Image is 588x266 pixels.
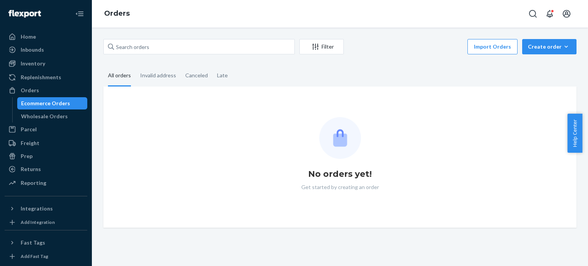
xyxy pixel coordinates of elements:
[5,163,87,175] a: Returns
[21,152,33,160] div: Prep
[21,86,39,94] div: Orders
[522,39,577,54] button: Create order
[467,39,518,54] button: Import Orders
[5,252,87,261] a: Add Fast Tag
[108,65,131,86] div: All orders
[5,237,87,249] button: Fast Tags
[21,253,48,259] div: Add Fast Tag
[104,9,130,18] a: Orders
[5,137,87,149] a: Freight
[217,65,228,85] div: Late
[72,6,87,21] button: Close Navigation
[528,43,571,51] div: Create order
[21,139,39,147] div: Freight
[21,165,41,173] div: Returns
[21,113,68,120] div: Wholesale Orders
[17,97,88,109] a: Ecommerce Orders
[5,123,87,135] a: Parcel
[21,205,53,212] div: Integrations
[21,126,37,133] div: Parcel
[21,73,61,81] div: Replenishments
[21,219,55,225] div: Add Integration
[567,114,582,153] button: Help Center
[140,65,176,85] div: Invalid address
[21,179,46,187] div: Reporting
[5,177,87,189] a: Reporting
[185,65,208,85] div: Canceled
[5,202,87,215] button: Integrations
[299,39,344,54] button: Filter
[300,43,343,51] div: Filter
[21,239,45,246] div: Fast Tags
[21,100,70,107] div: Ecommerce Orders
[301,183,379,191] p: Get started by creating an order
[5,57,87,70] a: Inventory
[525,6,541,21] button: Open Search Box
[8,10,41,18] img: Flexport logo
[308,168,372,180] h1: No orders yet!
[5,31,87,43] a: Home
[21,33,36,41] div: Home
[5,150,87,162] a: Prep
[5,218,87,227] a: Add Integration
[542,6,557,21] button: Open notifications
[5,71,87,83] a: Replenishments
[103,39,295,54] input: Search orders
[17,110,88,122] a: Wholesale Orders
[5,84,87,96] a: Orders
[319,117,361,159] img: Empty list
[559,6,574,21] button: Open account menu
[21,60,45,67] div: Inventory
[5,44,87,56] a: Inbounds
[98,3,136,25] ol: breadcrumbs
[21,46,44,54] div: Inbounds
